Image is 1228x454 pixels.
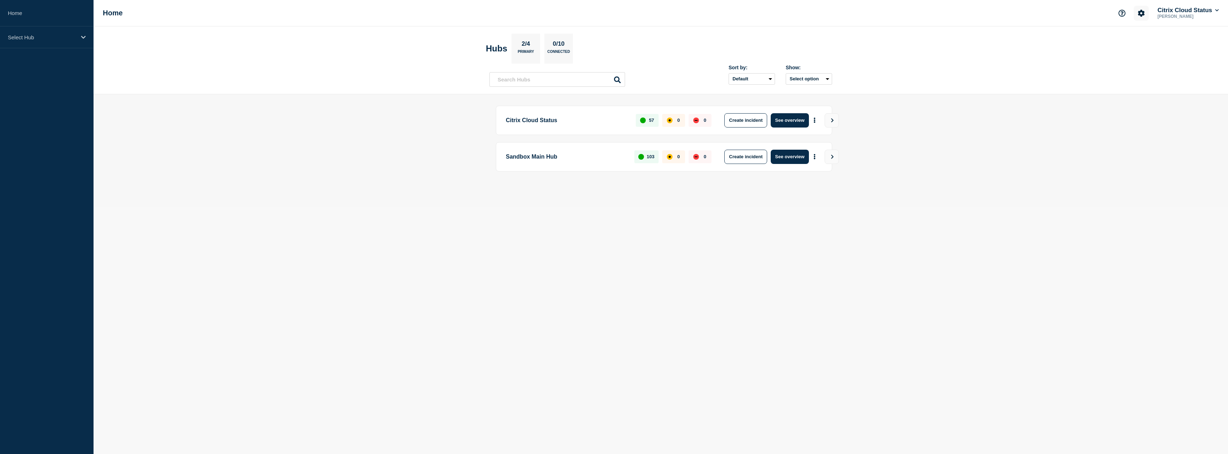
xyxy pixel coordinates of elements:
[486,44,507,54] h2: Hubs
[103,9,123,17] h1: Home
[667,118,673,123] div: affected
[677,154,680,159] p: 0
[771,113,809,128] button: See overview
[825,150,839,164] button: View
[786,65,832,70] div: Show:
[677,118,680,123] p: 0
[693,118,699,123] div: down
[810,150,819,163] button: More actions
[724,150,767,164] button: Create incident
[519,40,533,50] p: 2/4
[693,154,699,160] div: down
[729,73,775,85] select: Sort by
[640,118,646,123] div: up
[649,118,654,123] p: 57
[506,113,628,128] p: Citrix Cloud Status
[704,154,706,159] p: 0
[1114,6,1129,21] button: Support
[8,34,76,40] p: Select Hub
[1156,14,1220,19] p: [PERSON_NAME]
[825,113,839,128] button: View
[647,154,655,159] p: 103
[489,72,625,87] input: Search Hubs
[724,113,767,128] button: Create incident
[1156,7,1220,14] button: Citrix Cloud Status
[547,50,570,57] p: Connected
[638,154,644,160] div: up
[729,65,775,70] div: Sort by:
[518,50,534,57] p: Primary
[550,40,567,50] p: 0/10
[810,114,819,127] button: More actions
[506,150,626,164] p: Sandbox Main Hub
[704,118,706,123] p: 0
[771,150,809,164] button: See overview
[786,73,832,85] button: Select option
[667,154,673,160] div: affected
[1134,6,1149,21] button: Account settings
